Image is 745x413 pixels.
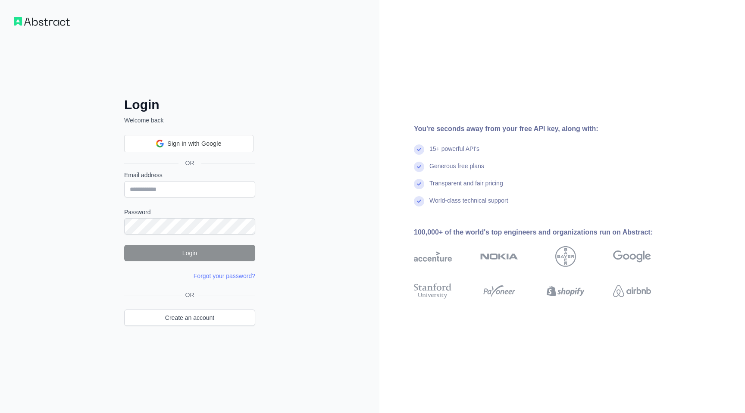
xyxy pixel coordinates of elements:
img: bayer [555,246,576,267]
div: You're seconds away from your free API key, along with: [414,124,679,134]
img: check mark [414,144,424,155]
img: check mark [414,179,424,189]
div: World-class technical support [429,196,508,213]
span: OR [178,159,201,167]
div: Generous free plans [429,162,484,179]
img: shopify [547,282,585,300]
label: Password [124,208,255,216]
div: 15+ powerful API's [429,144,479,162]
img: accenture [414,246,452,267]
h2: Login [124,97,255,113]
label: Email address [124,171,255,179]
img: nokia [480,246,518,267]
img: airbnb [613,282,651,300]
div: Sign in with Google [124,135,254,152]
span: OR [182,291,198,299]
img: check mark [414,162,424,172]
div: Transparent and fair pricing [429,179,503,196]
p: Welcome back [124,116,255,125]
div: 100,000+ of the world's top engineers and organizations run on Abstract: [414,227,679,238]
img: check mark [414,196,424,206]
span: Sign in with Google [167,139,221,148]
img: Workflow [14,17,70,26]
a: Create an account [124,310,255,326]
img: payoneer [480,282,518,300]
img: stanford university [414,282,452,300]
a: Forgot your password? [194,272,255,279]
button: Login [124,245,255,261]
img: google [613,246,651,267]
